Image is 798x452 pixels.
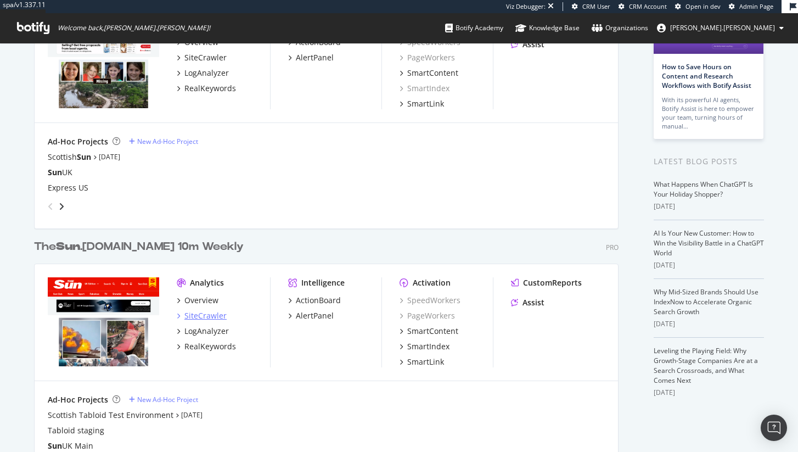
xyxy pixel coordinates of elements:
a: Overview [177,295,218,306]
div: [DATE] [654,388,764,398]
b: Sun [56,241,80,252]
div: SiteCrawler [184,52,227,63]
div: SmartLink [407,98,444,109]
div: LogAnalyzer [184,68,229,79]
a: RealKeywords [177,83,236,94]
div: angle-right [58,201,65,212]
div: CustomReports [523,277,582,288]
a: SmartContent [400,68,458,79]
div: Overview [184,295,218,306]
div: Ad-Hoc Projects [48,394,108,405]
img: www.The-Sun.com [48,19,159,108]
div: New Ad-Hoc Project [137,395,198,404]
span: CRM Account [629,2,667,10]
a: SunUK [48,167,72,178]
div: Open Intercom Messenger [761,415,787,441]
div: SmartLink [407,356,444,367]
div: Analytics [190,277,224,288]
a: Tabloid staging [48,425,104,436]
div: Activation [413,277,451,288]
a: Express US [48,182,88,193]
a: SmartContent [400,326,458,337]
a: CRM User [572,2,610,11]
div: Scottish [48,152,91,163]
a: What Happens When ChatGPT Is Your Holiday Shopper? [654,180,753,199]
b: Sun [48,440,62,451]
a: Organizations [592,13,648,43]
a: SmartLink [400,356,444,367]
a: SpeedWorkers [400,295,460,306]
div: [DATE] [654,202,764,211]
a: [DATE] [181,410,203,420]
a: AlertPanel [288,52,334,63]
div: New Ad-Hoc Project [137,137,198,146]
a: Botify Academy [445,13,503,43]
span: Welcome back, [PERSON_NAME].[PERSON_NAME] ! [58,24,210,32]
div: The .[DOMAIN_NAME] 10m Weekly [34,239,244,255]
a: SunUK Main [48,440,93,451]
div: angle-left [43,198,58,215]
a: SiteCrawler [177,52,227,63]
a: SmartIndex [400,83,449,94]
a: SmartLink [400,98,444,109]
a: SiteCrawler [177,310,227,321]
a: Admin Page [729,2,773,11]
div: [DATE] [654,319,764,329]
span: Admin Page [739,2,773,10]
div: RealKeywords [184,83,236,94]
div: Assist [522,39,544,50]
div: Pro [606,243,619,252]
div: Knowledge Base [515,23,580,34]
a: ScottishSun [48,152,91,163]
b: Sun [77,152,91,162]
a: Open in dev [675,2,721,11]
div: Intelligence [301,277,345,288]
a: New Ad-Hoc Project [129,395,198,404]
span: jessica.jordan [670,23,775,32]
div: With its powerful AI agents, Botify Assist is here to empower your team, turning hours of manual… [662,96,755,131]
a: AlertPanel [288,310,334,321]
div: Latest Blog Posts [654,155,764,168]
div: RealKeywords [184,341,236,352]
a: [DATE] [99,152,120,161]
a: SmartIndex [400,341,449,352]
b: Sun [48,167,62,177]
a: CustomReports [511,277,582,288]
a: TheSun.[DOMAIN_NAME] 10m Weekly [34,239,248,255]
div: SmartContent [407,68,458,79]
a: AI Is Your New Customer: How to Win the Visibility Battle in a ChatGPT World [654,228,764,258]
div: [DATE] [654,260,764,270]
div: Botify Academy [445,23,503,34]
a: PageWorkers [400,310,455,321]
a: PageWorkers [400,52,455,63]
a: How to Save Hours on Content and Research Workflows with Botify Assist [662,62,751,90]
a: New Ad-Hoc Project [129,137,198,146]
a: LogAnalyzer [177,68,229,79]
button: [PERSON_NAME].[PERSON_NAME] [648,19,793,37]
div: SmartIndex [407,341,449,352]
a: Assist [511,297,544,308]
a: Knowledge Base [515,13,580,43]
div: Organizations [592,23,648,34]
div: Ad-Hoc Projects [48,136,108,147]
div: LogAnalyzer [184,326,229,337]
div: ActionBoard [296,295,341,306]
div: UK [48,167,72,178]
span: Open in dev [685,2,721,10]
div: AlertPanel [296,52,334,63]
span: CRM User [582,2,610,10]
div: SmartContent [407,326,458,337]
div: AlertPanel [296,310,334,321]
a: Scottish Tabloid Test Environment [48,410,173,421]
a: RealKeywords [177,341,236,352]
a: Assist [511,39,544,50]
div: UK Main [48,440,93,451]
div: SiteCrawler [184,310,227,321]
a: Leveling the Playing Field: Why Growth-Stage Companies Are at a Search Crossroads, and What Comes... [654,346,758,385]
